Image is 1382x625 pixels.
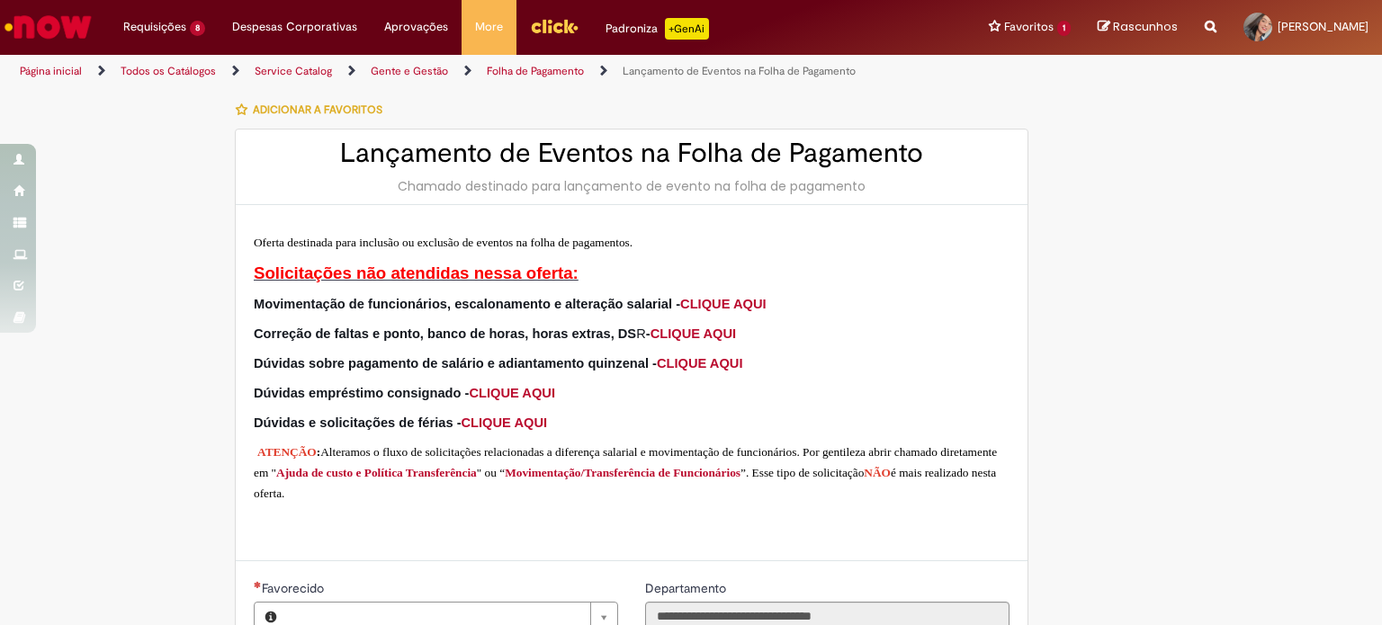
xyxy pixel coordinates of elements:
span: Somente leitura - Departamento [645,580,730,596]
span: More [475,18,503,36]
img: click_logo_yellow_360x200.png [530,13,579,40]
span: R [254,326,646,341]
span: - [646,326,736,341]
span: ”. Esse tipo de solicitação [740,466,864,479]
a: Movimentação/Transferência de Funcionários [505,466,740,479]
p: +GenAi [665,18,709,40]
span: Dúvidas empréstimo consignado - [254,386,555,400]
a: Gente e Gestão [371,64,448,78]
button: Adicionar a Favoritos [235,91,392,129]
span: Despesas Corporativas [232,18,357,36]
a: Service Catalog [255,64,332,78]
span: Alteramos o fluxo de solicitações relacionadas a diferença salarial e movimentação de funcionário... [254,445,997,479]
strong: ATENÇÃO [257,445,317,459]
span: Dúvidas sobre pagamento de salário e adiantamento quinzenal - [254,356,742,371]
a: Folha de Pagamento [487,64,584,78]
h2: Lançamento de Eventos na Folha de Pagamento [254,138,1010,168]
span: Dúvidas e solicitações de férias - [254,415,547,430]
a: Todos os Catálogos [121,64,216,78]
span: Aprovações [384,18,448,36]
div: Chamado destinado para lançamento de evento na folha de pagamento [254,177,1010,195]
span: Rascunhos [1113,18,1178,35]
span: Solicitações não atendidas nessa oferta: [254,263,579,282]
span: : [317,445,320,459]
span: Oferta destinada para inclusão ou exclusão de eventos na folha de pagamentos. [254,236,633,249]
ul: Trilhas de página [13,55,908,88]
a: CLIQUE AQUI [462,415,548,430]
span: [PERSON_NAME] [1278,19,1369,34]
span: NÃO [864,466,891,479]
a: CLIQUE AQUI [657,356,743,371]
span: Adicionar a Favoritos [253,103,382,117]
span: Favoritos [1004,18,1054,36]
span: 1 [1057,21,1071,36]
a: Ajuda de custo e Política Transferência [276,466,477,479]
strong: Correção de faltas e ponto, banco de horas, horas extras, DS [254,326,636,341]
img: ServiceNow [2,9,94,45]
label: Somente leitura - Departamento [645,579,730,597]
span: Necessários [254,581,262,588]
a: CLIQUE AQUI [651,326,737,341]
a: CLIQUE AQUI [469,386,555,400]
span: " ou “ [477,466,505,479]
span: Necessários - Favorecido [262,580,328,596]
span: Requisições [123,18,186,36]
span: 8 [190,21,205,36]
span: Movimentação de funcionários, escalonamento e alteração salarial - [254,297,767,311]
a: Rascunhos [1098,19,1178,36]
a: Lançamento de Eventos na Folha de Pagamento [623,64,856,78]
div: Padroniza [606,18,709,40]
a: CLIQUE AQUI [680,297,767,311]
a: Página inicial [20,64,82,78]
